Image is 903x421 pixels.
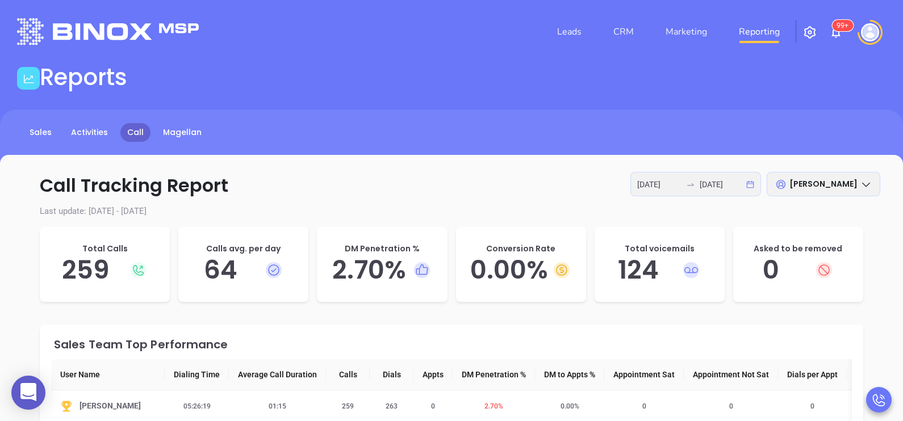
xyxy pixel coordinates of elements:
[190,243,297,255] p: Calls avg. per day
[177,402,218,410] span: 05:26:19
[553,20,586,43] a: Leads
[424,402,442,410] span: 0
[478,402,510,410] span: 2.70 %
[23,123,58,142] a: Sales
[829,26,843,39] img: iconNotification
[722,402,740,410] span: 0
[745,243,852,255] p: Asked to be removed
[745,255,852,285] h5: 0
[17,18,199,45] img: logo
[23,205,880,218] p: Last update: [DATE] - [DATE]
[54,339,852,350] div: Sales Team Top Performance
[832,20,853,31] sup: 105
[609,20,638,43] a: CRM
[379,402,404,410] span: 263
[413,359,453,390] th: Appts
[51,359,165,390] th: User Name
[453,359,535,390] th: DM Penetration %
[190,255,297,285] h5: 64
[684,359,778,390] th: Appointment Not Sat
[554,402,586,410] span: 0.00 %
[686,180,695,189] span: swap-right
[803,26,817,39] img: iconSetting
[804,402,821,410] span: 0
[64,123,115,142] a: Activities
[326,359,370,390] th: Calls
[778,359,847,390] th: Dials per Appt
[60,400,73,412] img: Top-YuorZo0z.svg
[23,172,880,199] p: Call Tracking Report
[637,178,682,191] input: Start date
[80,399,141,412] span: [PERSON_NAME]
[156,123,208,142] a: Magellan
[789,178,858,190] span: [PERSON_NAME]
[165,359,229,390] th: Dialing Time
[606,255,713,285] h5: 124
[51,243,158,255] p: Total Calls
[734,20,784,43] a: Reporting
[636,402,653,410] span: 0
[604,359,684,390] th: Appointment Sat
[661,20,712,43] a: Marketing
[370,359,413,390] th: Dials
[328,255,436,285] h5: 2.70 %
[120,123,150,142] a: Call
[861,23,879,41] img: user
[700,178,744,191] input: End date
[328,243,436,255] p: DM Penetration %
[467,255,575,285] h5: 0.00 %
[535,359,604,390] th: DM to Appts %
[467,243,575,255] p: Conversion Rate
[229,359,326,390] th: Average Call Duration
[606,243,713,255] p: Total voicemails
[40,64,127,91] h1: Reports
[335,402,361,410] span: 259
[262,402,293,410] span: 01:15
[51,255,158,285] h5: 259
[686,180,695,189] span: to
